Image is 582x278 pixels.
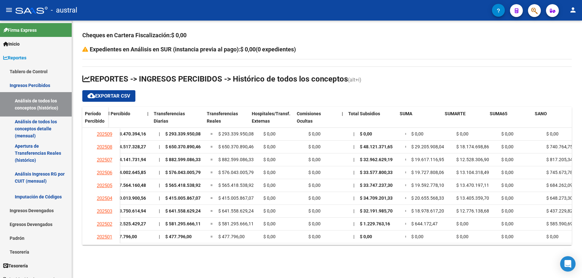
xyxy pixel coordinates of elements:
[210,221,213,226] span: =
[456,170,489,175] span: $ 13.104.318,49
[165,170,201,175] span: $ 576.043.005,79
[456,131,468,136] span: $ 0,00
[111,208,146,213] strong: $ 673.750.614,94
[348,77,361,83] span: (alt+i)
[353,221,354,226] span: |
[456,221,468,226] span: $ 0,00
[159,170,160,175] span: |
[218,195,254,201] span: $ 415.005.867,07
[159,157,160,162] span: |
[218,131,254,136] span: $ 293.339.950,08
[263,170,276,175] span: $ 0,00
[411,131,423,136] span: $ 0,00
[159,195,160,201] span: |
[490,111,507,116] span: SUMA65
[501,144,514,149] span: $ 0,00
[111,183,146,188] strong: $ 737.564.160,48
[411,170,444,175] span: $ 19.727.808,06
[90,46,296,53] strong: Expedientes en Análisis en SUR (instancia previa al pago):
[3,27,37,34] span: Firma Express
[111,195,146,201] strong: $ 510.013.900,56
[165,131,201,136] span: $ 293.339.950,08
[82,107,108,134] datatable-header-cell: Período Percibido
[560,256,576,272] div: Open Intercom Messenger
[501,131,514,136] span: $ 0,00
[218,221,254,226] span: $ 581.295.666,11
[82,90,135,102] button: Exportar CSV
[263,234,276,239] span: $ 0,00
[501,234,514,239] span: $ 0,00
[210,234,213,239] span: =
[501,208,514,213] span: $ 0,00
[3,54,26,61] span: Reportes
[165,234,192,239] span: $ 477.796,00
[308,131,321,136] span: $ 0,00
[263,208,276,213] span: $ 0,00
[501,183,514,188] span: $ 0,00
[360,221,390,226] span: $ 1.229.763,16
[111,144,146,149] strong: $ 784.517.328,27
[346,107,391,134] datatable-header-cell: Total Subsidios
[353,144,354,149] span: |
[165,208,201,213] span: $ 641.558.629,24
[546,183,573,188] span: $ 684.262,09
[263,195,276,201] span: $ 0,00
[111,234,137,239] strong: $ 477.796,00
[5,6,13,14] mat-icon: menu
[85,111,105,124] span: Período Percibido
[501,170,514,175] span: $ 0,00
[204,107,249,134] datatable-header-cell: Transferencias Reales
[218,183,254,188] span: $ 565.418.538,92
[97,221,112,227] span: 202502
[210,131,213,136] span: =
[411,195,444,201] span: $ 20.655.568,33
[97,234,112,240] span: 202501
[165,144,201,149] span: $ 650.370.890,46
[97,208,112,214] span: 202503
[360,157,393,162] span: $ 32.962.629,19
[210,157,213,162] span: =
[405,170,407,175] span: =
[210,195,213,201] span: =
[405,221,407,226] span: =
[397,107,442,134] datatable-header-cell: SUMA
[99,111,130,116] span: Total Percibido
[546,221,573,226] span: $ 585.590,69
[165,195,201,201] span: $ 415.005.867,07
[405,131,407,136] span: =
[353,131,354,136] span: |
[353,234,354,239] span: |
[159,221,160,226] span: |
[360,208,393,213] span: $ 32.191.985,70
[411,221,438,226] span: $ 644.172,47
[353,170,354,175] span: |
[405,208,407,213] span: =
[263,131,276,136] span: $ 0,00
[546,157,573,162] span: $ 817.205,34
[308,157,321,162] span: $ 0,00
[218,157,254,162] span: $ 882.599.086,33
[487,107,532,134] datatable-header-cell: SUMA65
[411,157,444,162] span: $ 19.617.116,95
[145,107,151,134] datatable-header-cell: |
[210,183,213,188] span: =
[87,92,95,100] mat-icon: cloud_download
[111,221,146,226] strong: $ 582.525.429,27
[442,107,487,134] datatable-header-cell: SUMARTE
[411,144,444,149] span: $ 29.205.908,04
[159,144,160,149] span: |
[82,74,348,83] span: REPORTES -> INGRESOS PERCIBIDOS -> Histórico de todos los conceptos
[308,183,321,188] span: $ 0,00
[3,262,28,269] span: Tesorería
[308,208,321,213] span: $ 0,00
[353,157,354,162] span: |
[411,183,444,188] span: $ 19.592.778,10
[405,157,407,162] span: =
[501,195,514,201] span: $ 0,00
[456,183,489,188] span: $ 13.470.197,11
[218,234,245,239] span: $ 477.796,00
[546,195,573,201] span: $ 648.273,30
[456,234,468,239] span: $ 0,00
[294,107,339,134] datatable-header-cell: Comisiones Ocultas
[411,234,423,239] span: $ 0,00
